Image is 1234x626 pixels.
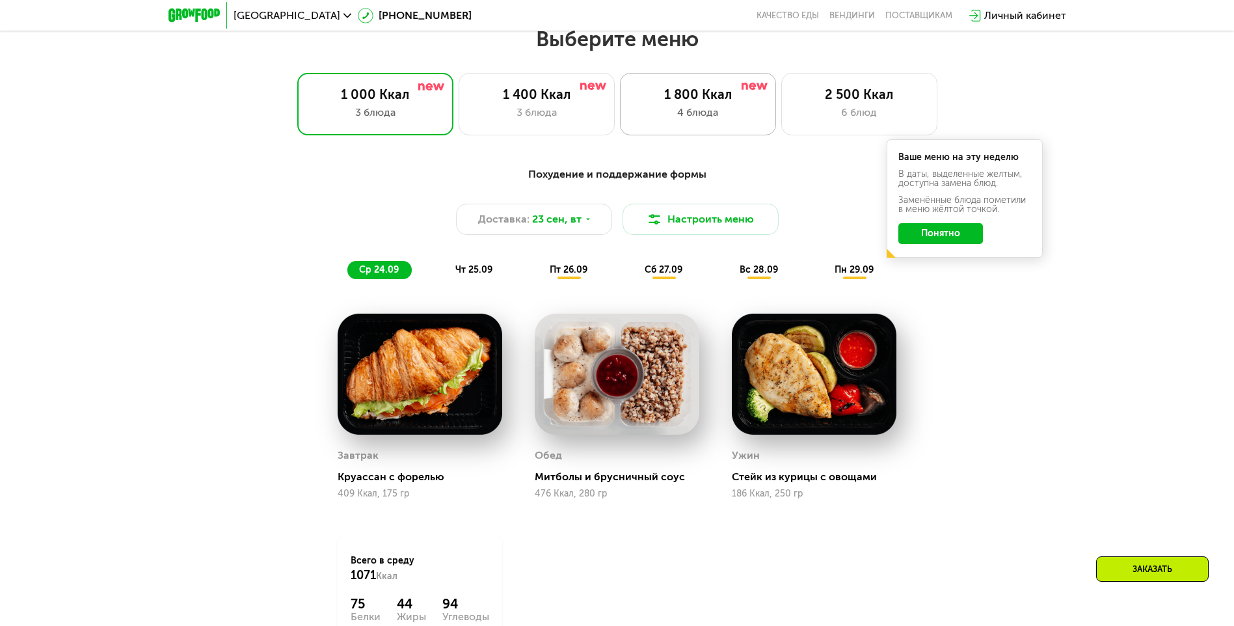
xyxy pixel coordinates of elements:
[397,596,426,612] div: 44
[311,87,440,102] div: 1 000 Ккал
[472,87,601,102] div: 1 400 Ккал
[358,8,472,23] a: [PHONE_NUMBER]
[732,489,896,499] div: 186 Ккал, 250 гр
[1096,556,1209,582] div: Заказать
[535,446,562,465] div: Обед
[550,264,587,275] span: пт 26.09
[455,264,492,275] span: чт 25.09
[645,264,682,275] span: сб 27.09
[634,87,762,102] div: 1 800 Ккал
[351,568,376,582] span: 1071
[472,105,601,120] div: 3 блюда
[376,571,397,582] span: Ккал
[898,196,1031,214] div: Заменённые блюда пометили в меню жёлтой точкой.
[234,10,340,21] span: [GEOGRAPHIC_DATA]
[898,170,1031,188] div: В даты, выделенные желтым, доступна замена блюд.
[532,211,582,227] span: 23 сен, вт
[338,446,379,465] div: Завтрак
[232,167,1002,183] div: Похудение и поддержание формы
[359,264,399,275] span: ср 24.09
[535,470,710,483] div: Митболы и брусничный соус
[634,105,762,120] div: 4 блюда
[984,8,1066,23] div: Личный кабинет
[885,10,952,21] div: поставщикам
[351,612,381,622] div: Белки
[732,470,907,483] div: Стейк из курицы с овощами
[898,153,1031,162] div: Ваше меню на эту неделю
[757,10,819,21] a: Качество еды
[535,489,699,499] div: 476 Ккал, 280 гр
[442,612,489,622] div: Углеводы
[442,596,489,612] div: 94
[898,223,983,244] button: Понятно
[338,489,502,499] div: 409 Ккал, 175 гр
[478,211,530,227] span: Доставка:
[835,264,874,275] span: пн 29.09
[623,204,779,235] button: Настроить меню
[829,10,875,21] a: Вендинги
[42,26,1192,52] h2: Выберите меню
[338,470,513,483] div: Круассан с форелью
[795,105,924,120] div: 6 блюд
[795,87,924,102] div: 2 500 Ккал
[397,612,426,622] div: Жиры
[740,264,778,275] span: вс 28.09
[311,105,440,120] div: 3 блюда
[351,554,489,583] div: Всего в среду
[351,596,381,612] div: 75
[732,446,760,465] div: Ужин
